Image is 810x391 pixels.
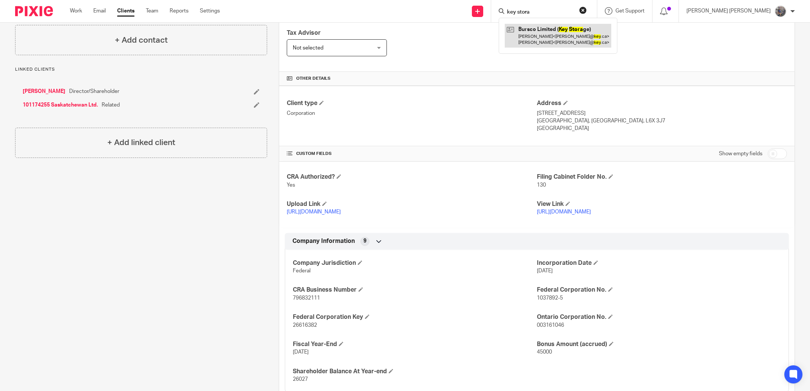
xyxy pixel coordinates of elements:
h4: Incorporation Date [537,259,781,267]
a: Settings [200,7,220,15]
span: 26027 [293,377,308,382]
span: Get Support [615,8,645,14]
h4: + Add linked client [107,137,175,148]
a: Work [70,7,82,15]
span: 1037892-5 [537,295,563,301]
h4: Shareholder Balance At Year-end [293,368,537,376]
span: Director/Shareholder [69,88,119,95]
span: Tax Advisor [287,30,321,36]
h4: Company Jurisdiction [293,259,537,267]
p: [PERSON_NAME] [PERSON_NAME] [686,7,771,15]
span: Related [102,101,120,109]
a: [URL][DOMAIN_NAME] [287,209,341,215]
p: [GEOGRAPHIC_DATA] [537,125,787,132]
img: Pixie [15,6,53,16]
span: Yes [287,182,295,188]
input: Search [506,9,574,16]
span: 26616382 [293,323,317,328]
span: Other details [296,76,331,82]
h4: Address [537,99,787,107]
a: [URL][DOMAIN_NAME] [537,209,591,215]
h4: Bonus Amount (accrued) [537,340,781,348]
span: Federal [293,268,311,274]
span: [DATE] [293,349,309,355]
h4: Fiscal Year-End [293,340,537,348]
a: [PERSON_NAME] [23,88,65,95]
a: Reports [170,7,189,15]
h4: Ontario Corporation No. [537,313,781,321]
h4: CUSTOM FIELDS [287,151,537,157]
h4: View Link [537,200,787,208]
h4: CRA Business Number [293,286,537,294]
h4: Client type [287,99,537,107]
span: Not selected [293,45,323,51]
a: Clients [117,7,134,15]
p: Corporation [287,110,537,117]
p: [GEOGRAPHIC_DATA], [GEOGRAPHIC_DATA], L6X 3J7 [537,117,787,125]
h4: + Add contact [115,34,168,46]
span: 9 [363,237,366,245]
p: [STREET_ADDRESS] [537,110,787,117]
a: Email [93,7,106,15]
label: Show empty fields [719,150,762,158]
img: 20160912_191538.jpg [774,5,787,17]
a: Team [146,7,158,15]
h4: CRA Authorized? [287,173,537,181]
a: 101174255 Saskatchewan Ltd. [23,101,98,109]
h4: Federal Corporation No. [537,286,781,294]
span: [DATE] [537,268,553,274]
span: 003161046 [537,323,564,328]
span: 130 [537,182,546,188]
span: 45000 [537,349,552,355]
h4: Upload Link [287,200,537,208]
h4: Filing Cabinet Folder No. [537,173,787,181]
span: 796832111 [293,295,320,301]
h4: Federal Corporation Key [293,313,537,321]
p: Linked clients [15,66,267,73]
span: Company Information [292,237,355,245]
button: Clear [579,6,587,14]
